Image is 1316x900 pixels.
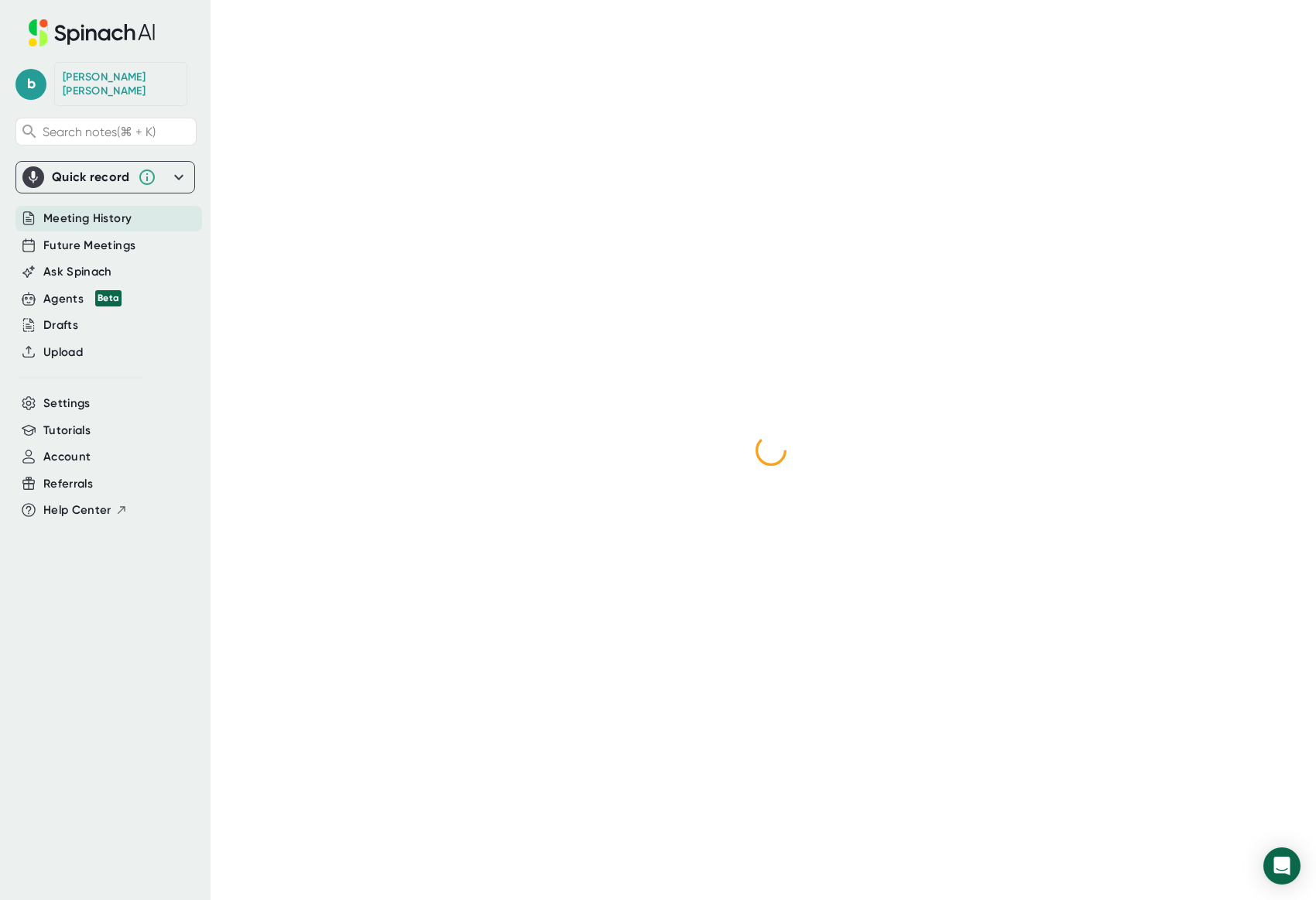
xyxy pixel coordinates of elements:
button: Help Center [43,501,128,519]
button: Meeting History [43,210,132,228]
span: Search notes (⌘ + K) [43,125,156,139]
button: Account [43,448,91,466]
button: Future Meetings [43,237,135,255]
span: b [15,69,46,100]
div: Brian Gant [63,70,179,98]
div: Quick record [52,169,130,185]
button: Ask Spinach [43,263,112,281]
button: Settings [43,395,91,412]
span: Help Center [43,501,111,519]
div: Agents [43,290,122,308]
button: Drafts [43,317,78,334]
button: Referrals [43,475,93,493]
button: Upload [43,344,83,361]
button: Tutorials [43,422,91,440]
div: Open Intercom Messenger [1263,847,1301,885]
div: Quick record [22,162,188,193]
button: Agents Beta [43,290,122,308]
div: Beta [95,290,122,306]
